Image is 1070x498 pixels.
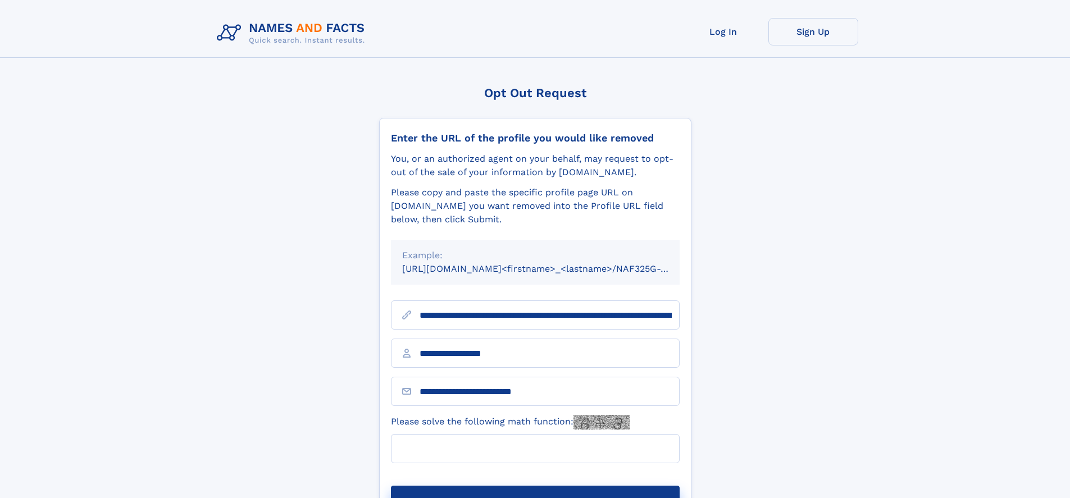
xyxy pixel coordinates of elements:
label: Please solve the following math function: [391,415,630,430]
div: Enter the URL of the profile you would like removed [391,132,680,144]
a: Log In [679,18,768,45]
div: Please copy and paste the specific profile page URL on [DOMAIN_NAME] you want removed into the Pr... [391,186,680,226]
div: You, or an authorized agent on your behalf, may request to opt-out of the sale of your informatio... [391,152,680,179]
small: [URL][DOMAIN_NAME]<firstname>_<lastname>/NAF325G-xxxxxxxx [402,263,701,274]
img: Logo Names and Facts [212,18,374,48]
div: Opt Out Request [379,86,691,100]
div: Example: [402,249,668,262]
a: Sign Up [768,18,858,45]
